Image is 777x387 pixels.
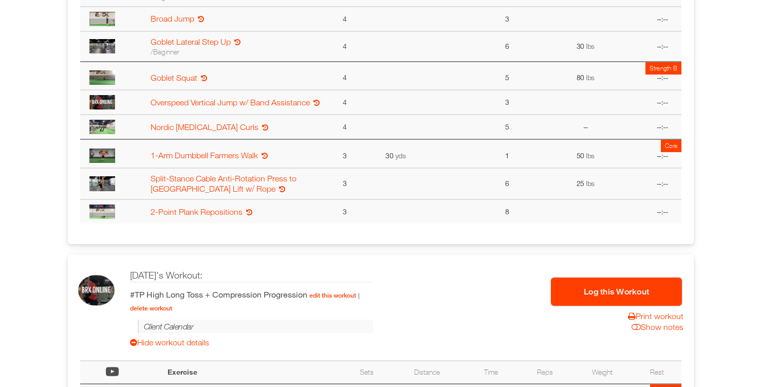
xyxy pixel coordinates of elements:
a: 2-Point Plank Repositions [151,207,243,216]
div: Strength B [645,62,682,75]
div: [DATE] 's Workout: [130,269,373,283]
td: 6 [486,31,528,62]
th: Exercise [162,361,342,384]
a: 1-Arm Dumbbell Farmers Walk [151,151,258,160]
span: lbs [586,179,595,188]
td: 3 [325,168,364,199]
a: Hide workout details [130,337,373,347]
div: / Beginner [151,47,320,57]
td: 3 [325,199,364,224]
h5: Client Calendar [138,320,373,333]
div: Core [661,140,681,152]
span: yds [395,151,406,160]
a: Goblet Lateral Step Up [151,37,231,46]
a: Broad Jump [151,14,194,23]
th: Time [463,361,519,384]
a: Split-Stance Cable Anti-Rotation Press to [GEOGRAPHIC_DATA] Lift w/ Rope [151,174,297,193]
td: 1 [486,139,528,168]
span: | [358,291,360,299]
a: Overspeed Vertical Jump w/ Band Assistance [151,98,310,107]
img: thumbnail.png [89,12,115,26]
th: Distance [391,361,463,384]
th: Reps [519,361,571,384]
th: Rest [633,361,681,384]
td: --:-- [643,199,681,224]
img: large.PNG [89,95,115,109]
td: 6 [486,168,528,199]
td: --:-- [643,31,681,62]
span: lbs [586,42,595,50]
td: --:-- [643,139,681,168]
td: 4 [325,62,364,90]
td: 8 [486,199,528,224]
span: lbs [586,73,595,82]
td: 4 [325,115,364,139]
img: thumbnail.png [89,70,115,85]
td: 3 [486,7,528,31]
td: 50 [528,139,643,168]
img: ios_large.PNG [78,275,115,306]
img: thumbnail.png [89,39,115,53]
td: --:-- [643,7,681,31]
td: 25 [528,168,643,199]
td: 80 [528,62,643,90]
td: 4 [325,90,364,115]
a: edit this workout [309,292,356,299]
a: delete workout [130,305,172,312]
a: Goblet Squat [151,73,197,82]
span: lbs [586,151,595,160]
div: Show notes [626,322,683,331]
img: thumbnail.png [89,120,115,134]
td: --:-- [643,168,681,199]
td: --:-- [643,90,681,115]
img: thumbnail.png [89,205,115,219]
td: 4 [325,7,364,31]
td: 3 [325,139,364,168]
img: thumbnail.png [89,176,115,191]
a: Nordic [MEDICAL_DATA] Curls [151,122,258,132]
a: Print workout [623,311,683,321]
td: 5 [486,62,528,90]
td: 5 [486,115,528,139]
td: -- [528,115,643,139]
img: thumbnail.png [89,149,115,163]
th: Weight [571,361,633,384]
td: --:-- [643,62,681,90]
td: 30 [364,139,427,168]
td: --:-- [643,115,681,139]
td: 3 [486,90,528,115]
button: Log this Workout [551,278,682,306]
th: Sets [342,361,391,384]
td: 4 [325,31,364,62]
td: 30 [528,31,643,62]
span: #TP High Long Toss + Compression Progression [130,289,360,312]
